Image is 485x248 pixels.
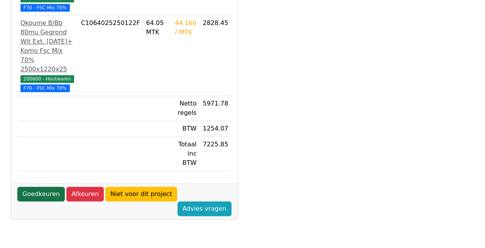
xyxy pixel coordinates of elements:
span: F70 - FSC Mix 70% [20,84,70,92]
td: Totaal inc BTW [172,137,199,171]
div: 64.05 MTK [146,18,169,37]
td: 7225.85 [199,137,231,171]
a: Advies vragen [177,201,232,216]
td: C1064025250122F [78,15,143,96]
a: Niet voor dit project [105,187,177,201]
td: 5971.78 [199,96,231,121]
td: 2828.45 [199,15,231,96]
a: Goedkeuren [17,187,65,201]
td: BTW [172,121,199,137]
span: 200600 - Houtwaren [20,75,74,83]
td: Netto regels [172,96,199,121]
span: F70 - FSC Mix 70% [20,4,70,12]
a: Okoume B/Bb 80mu Gegrond Wit Ext. [DATE]+ Komo Fsc Mix 70% 2500x1220x25200600 - Houtwaren F70 - F... [20,18,75,92]
td: 1254.07 [199,121,231,137]
div: 44.160 / MTK [175,18,196,37]
a: Afkeuren [66,187,104,201]
div: Okoume B/Bb 80mu Gegrond Wit Ext. [DATE]+ Komo Fsc Mix 70% 2500x1220x25 [20,18,75,74]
